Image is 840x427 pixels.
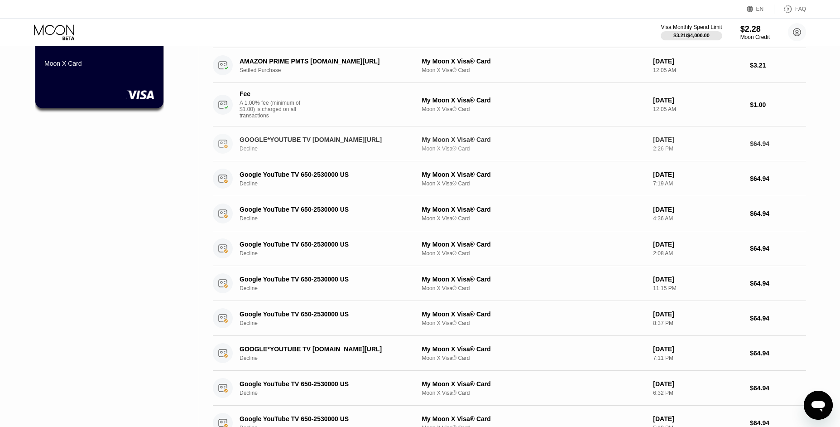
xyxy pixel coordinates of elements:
div: $64.94 [750,245,806,252]
div: [DATE] [653,276,743,283]
div: Decline [240,146,421,152]
div: $3.21 [750,62,806,69]
div: Moon X Visa® Card [422,390,646,396]
div: $2.28● ● ● ●1402Moon X Card [35,27,163,108]
div: GOOGLE*YOUTUBE TV [DOMAIN_NAME][URL] [240,136,408,143]
div: [DATE] [653,415,743,422]
div: EN [756,6,764,12]
div: $3.21 / $4,000.00 [673,33,710,38]
div: [DATE] [653,345,743,353]
div: My Moon X Visa® Card [422,311,646,318]
div: My Moon X Visa® Card [422,241,646,248]
div: $64.94 [750,210,806,217]
div: GOOGLE*YOUTUBE TV [DOMAIN_NAME][URL]DeclineMy Moon X Visa® CardMoon X Visa® Card[DATE]7:11 PM$64.94 [213,336,806,371]
div: My Moon X Visa® Card [422,345,646,353]
div: Visa Monthly Spend Limit$3.21/$4,000.00 [661,24,722,40]
div: $2.28Moon Credit [740,24,770,40]
div: Moon X Visa® Card [422,180,646,187]
div: [DATE] [653,206,743,213]
div: Google YouTube TV 650-2530000 USDeclineMy Moon X Visa® CardMoon X Visa® Card[DATE]2:08 AM$64.94 [213,231,806,266]
div: $64.94 [750,280,806,287]
div: Moon X Visa® Card [422,106,646,112]
div: A 1.00% fee (minimum of $1.00) is charged on all transactions [240,100,307,119]
div: [DATE] [653,97,743,104]
div: 4:36 AM [653,215,743,222]
div: $64.94 [750,384,806,392]
div: FeeA 1.00% fee (minimum of $1.00) is charged on all transactionsMy Moon X Visa® CardMoon X Visa® ... [213,83,806,126]
div: Google YouTube TV 650-2530000 USDeclineMy Moon X Visa® CardMoon X Visa® Card[DATE]6:32 PM$64.94 [213,371,806,406]
div: My Moon X Visa® Card [422,97,646,104]
div: My Moon X Visa® Card [422,171,646,178]
div: Google YouTube TV 650-2530000 US [240,380,408,388]
div: $64.94 [750,419,806,427]
div: 12:05 AM [653,106,743,112]
div: Decline [240,285,421,291]
div: [DATE] [653,311,743,318]
div: Google YouTube TV 650-2530000 US [240,206,408,213]
div: My Moon X Visa® Card [422,136,646,143]
div: Moon X Visa® Card [422,285,646,291]
div: 12:05 AM [653,67,743,73]
div: Moon X Visa® Card [422,146,646,152]
div: 2:26 PM [653,146,743,152]
div: 2:08 AM [653,250,743,257]
div: AMAZON PRIME PMTS [DOMAIN_NAME][URL]Settled PurchaseMy Moon X Visa® CardMoon X Visa® Card[DATE]12... [213,48,806,83]
div: GOOGLE*YOUTUBE TV [DOMAIN_NAME][URL]DeclineMy Moon X Visa® CardMoon X Visa® Card[DATE]2:26 PM$64.94 [213,126,806,161]
div: Decline [240,355,421,361]
div: Decline [240,250,421,257]
div: Moon X Visa® Card [422,67,646,73]
div: Fee [240,90,303,97]
div: My Moon X Visa® Card [422,380,646,388]
div: $64.94 [750,349,806,357]
div: 8:37 PM [653,320,743,326]
div: Visa Monthly Spend Limit [661,24,722,30]
div: My Moon X Visa® Card [422,58,646,65]
div: GOOGLE*YOUTUBE TV [DOMAIN_NAME][URL] [240,345,408,353]
div: My Moon X Visa® Card [422,276,646,283]
div: [DATE] [653,380,743,388]
div: $1.00 [750,101,806,108]
div: Moon X Visa® Card [422,355,646,361]
div: Google YouTube TV 650-2530000 USDeclineMy Moon X Visa® CardMoon X Visa® Card[DATE]8:37 PM$64.94 [213,301,806,336]
div: Google YouTube TV 650-2530000 USDeclineMy Moon X Visa® CardMoon X Visa® Card[DATE]7:19 AM$64.94 [213,161,806,196]
div: 7:11 PM [653,355,743,361]
div: [DATE] [653,58,743,65]
div: Google YouTube TV 650-2530000 US [240,276,408,283]
div: 7:19 AM [653,180,743,187]
iframe: Button to launch messaging window [804,391,833,420]
div: Moon X Card [44,60,154,67]
div: My Moon X Visa® Card [422,206,646,213]
div: [DATE] [653,136,743,143]
div: $2.28 [740,24,770,34]
div: $64.94 [750,140,806,147]
div: EN [747,5,774,14]
div: $64.94 [750,315,806,322]
div: Google YouTube TV 650-2530000 USDeclineMy Moon X Visa® CardMoon X Visa® Card[DATE]4:36 AM$64.94 [213,196,806,231]
div: Decline [240,320,421,326]
div: Decline [240,215,421,222]
div: AMAZON PRIME PMTS [DOMAIN_NAME][URL] [240,58,408,65]
div: Moon X Visa® Card [422,320,646,326]
div: Google YouTube TV 650-2530000 US [240,311,408,318]
div: Moon X Visa® Card [422,215,646,222]
div: Decline [240,180,421,187]
div: FAQ [774,5,806,14]
div: Moon Credit [740,34,770,40]
div: $64.94 [750,175,806,182]
div: 6:32 PM [653,390,743,396]
div: FAQ [795,6,806,12]
div: Google YouTube TV 650-2530000 US [240,171,408,178]
div: Google YouTube TV 650-2530000 US [240,241,408,248]
div: Moon X Visa® Card [422,250,646,257]
div: [DATE] [653,171,743,178]
div: Google YouTube TV 650-2530000 USDeclineMy Moon X Visa® CardMoon X Visa® Card[DATE]11:15 PM$64.94 [213,266,806,301]
div: Google YouTube TV 650-2530000 US [240,415,408,422]
div: Settled Purchase [240,67,421,73]
div: Decline [240,390,421,396]
div: 11:15 PM [653,285,743,291]
div: [DATE] [653,241,743,248]
div: My Moon X Visa® Card [422,415,646,422]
